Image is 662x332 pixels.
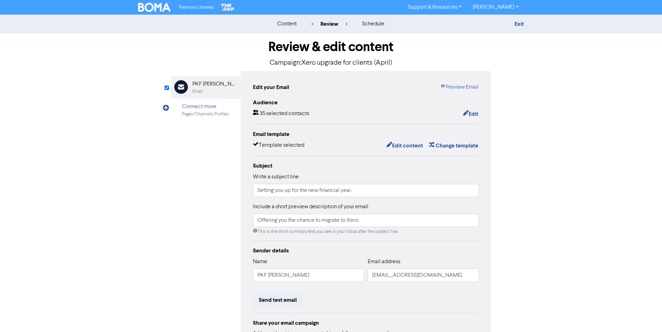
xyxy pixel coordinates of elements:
div: Share your email campaign [253,319,479,327]
div: Subject [253,162,479,170]
label: Write a subject line [253,173,299,181]
div: Pages/Channels/Profiles [182,111,229,118]
button: Send test email [253,293,303,307]
div: content [277,20,297,28]
a: Support & Resources [402,2,467,13]
label: Include a short preview description of your email [253,203,368,211]
a: [PERSON_NAME] [467,2,524,13]
div: 35 selected contacts [253,110,309,119]
button: Edit content [386,141,423,150]
div: PKF [PERSON_NAME] [192,80,237,88]
div: Template selected [253,141,304,150]
iframe: Chat Widget [575,257,662,332]
div: This is the short summary text you see in your inbox after the subject line. [253,228,479,235]
p: Campaign: Xero upgrade for clients (April) [171,58,491,68]
div: Email template [253,130,479,138]
button: Edit [463,110,479,119]
img: The Gap [220,3,235,12]
div: schedule [362,20,384,28]
div: Connect more [182,103,229,111]
span: Premium Libraries: [179,5,214,10]
h1: Review & edit content [171,39,491,55]
div: review [311,20,348,28]
div: Edit your Email [253,83,289,91]
div: Email [192,88,202,95]
img: BOMA Logo [138,3,171,12]
a: Preview Email [440,83,479,91]
a: Exit [515,21,524,27]
label: Name [253,258,267,266]
div: Connect morePages/Channels/Profiles [171,99,241,121]
div: Audience [253,98,479,107]
button: Change template [429,141,479,150]
label: Email address [368,258,400,266]
div: PKF [PERSON_NAME]Email [171,76,241,99]
div: Sender details [253,246,479,255]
